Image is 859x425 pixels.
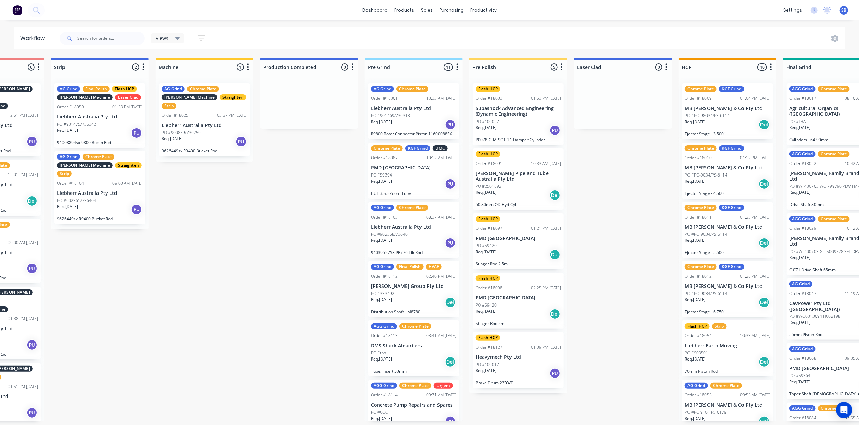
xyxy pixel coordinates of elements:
[220,94,246,100] div: Straighten
[685,409,727,415] p: PO #PO 9101 PS-6179
[417,5,436,15] div: sales
[789,216,816,222] div: AGG Grind
[26,196,37,206] div: Del
[371,383,397,389] div: AGG Grind
[131,204,142,215] div: PU
[719,86,744,92] div: KGF Grind
[371,214,398,220] div: Order #18103
[476,354,561,360] p: Heavymech Pty Ltd
[371,119,392,125] p: Req. [DATE]
[368,143,459,199] div: Chrome PlateKGF GrindUMCOrder #1808710:12 AM [DATE]PMD [GEOGRAPHIC_DATA]PO #59394Req.[DATE]PUBUT ...
[789,281,812,287] div: AG Grind
[685,291,727,297] p: PO #PO-9034/PS-6114
[131,128,142,138] div: PU
[476,295,561,301] p: PMD [GEOGRAPHIC_DATA]
[8,172,38,178] div: 12:01 PM [DATE]
[712,323,727,329] div: Strip
[371,283,457,289] p: [PERSON_NAME] Group Pty Ltd
[685,356,706,362] p: Req. [DATE]
[217,112,247,118] div: 03:27 PM [DATE]
[685,323,710,329] div: Flash HCP
[531,285,561,291] div: 02:25 PM [DATE]
[426,333,457,339] div: 08:41 AM [DATE]
[396,205,428,211] div: Chrome Plate
[789,151,816,157] div: AGG Grind
[473,213,564,269] div: Flash HCPOrder #1809701:21 PM [DATE]PMD [GEOGRAPHIC_DATA]PO #59420Req.[DATE]DelStinger Rod 2.5m
[476,236,561,241] p: PMD [GEOGRAPHIC_DATA]
[57,127,78,133] p: Req. [DATE]
[473,332,564,388] div: Flash HCPOrder #1812701:39 PM [DATE]Heavymech Pty LtdPO #109017Req.[DATE]PUBrake Drum 23"O/D
[685,113,730,119] p: PO #PO-98034/PS-6114
[685,106,770,111] p: MB [PERSON_NAME] & Co Pty Ltd
[685,237,706,243] p: Req. [DATE]
[399,323,431,329] div: Chrome Plate
[77,32,145,45] input: Search for orders...
[710,383,742,389] div: Chrome Plate
[789,125,810,131] p: Req. [DATE]
[371,106,457,111] p: Liebherr Australia Pty Ltd
[162,112,189,118] div: Order #18025
[26,136,37,147] div: PU
[26,407,37,418] div: PU
[396,86,428,92] div: Chrome Plate
[789,405,816,411] div: AGG Grind
[789,355,816,362] div: Order #18068
[371,333,398,339] div: Order #18113
[789,161,816,167] div: Order #18022
[156,35,168,42] span: Views
[162,130,201,136] p: PO #900859/736259
[162,123,247,128] p: Liebherr Australia Pty Ltd
[476,151,500,157] div: Flash HCP
[371,402,457,408] p: Concrete Pump Repairs and Spares
[371,309,457,314] p: Distribution Shaft - M8780
[371,323,397,329] div: AGG Grind
[476,183,501,189] p: PO #2501892
[57,94,113,100] div: [PERSON_NAME] Machine
[473,83,564,145] div: Flash HCPOrder #1803301:53 PM [DATE]Supashock Advanced Engineering - (Dynamic Engineering)PO #106...
[426,392,457,398] div: 09:31 AM [DATE]
[371,409,388,415] p: PO #COD
[531,225,561,232] div: 01:21 PM [DATE]
[371,415,392,422] p: Req. [DATE]
[685,119,706,125] p: Req. [DATE]
[476,368,497,374] p: Req. [DATE]
[426,264,442,270] div: HVAF
[57,190,143,196] p: Liebherr Australia Pty Ltd
[8,384,38,390] div: 01:51 PM [DATE]
[789,319,810,326] p: Req. [DATE]
[476,249,497,255] p: Req. [DATE]
[371,131,457,136] p: R9800 Rotor Connector Piston 11600088SX
[371,250,457,255] p: 94039527SX PR776 Tilt Rod
[789,255,810,261] p: Req. [DATE]
[685,86,717,92] div: Chrome Plate
[789,373,810,379] p: PO #59364
[368,320,459,376] div: AGG GrindChrome PlateOrder #1811308:41 AM [DATE]DMS Shock AbsorbersPO #tbaReq.[DATE]DelTube, Inse...
[426,155,457,161] div: 10:12 AM [DATE]
[20,34,48,42] div: Workflow
[162,136,183,142] p: Req. [DATE]
[476,308,497,314] p: Req. [DATE]
[685,131,770,136] p: Ejector Stage - 3.500"
[682,83,773,139] div: Chrome PlateKGF GrindOrder #1800901:04 PM [DATE]MB [PERSON_NAME] & Co Pty LtdPO #PO-98034/PS-6114...
[476,118,499,125] p: PO #106027
[740,95,770,101] div: 01:04 PM [DATE]
[371,224,457,230] p: Liebherr Australia Pty Ltd
[818,151,850,157] div: Chrome Plate
[26,339,37,350] div: PU
[371,145,403,151] div: Chrome Plate
[685,191,770,196] p: Ejector Stage - 4.500"
[789,346,816,352] div: AGG Grind
[476,125,497,131] p: Req. [DATE]
[759,179,770,189] div: Del
[476,243,497,249] p: PO #59420
[476,261,561,266] p: Stinger Rod 2.5m
[531,95,561,101] div: 01:53 PM [DATE]
[685,343,770,349] p: Liebherr Earth Moving
[112,104,143,110] div: 01:53 PM [DATE]
[685,297,706,303] p: Req. [DATE]
[371,178,392,184] p: Req. [DATE]
[112,180,143,186] div: 09:03 AM [DATE]
[473,148,564,210] div: Flash HCPOrder #1809110:33 AM [DATE][PERSON_NAME] Pipe and Tube Australia Pty LtdPO #2501892Req.[...
[57,171,72,177] div: Strip
[476,285,502,291] div: Order #18098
